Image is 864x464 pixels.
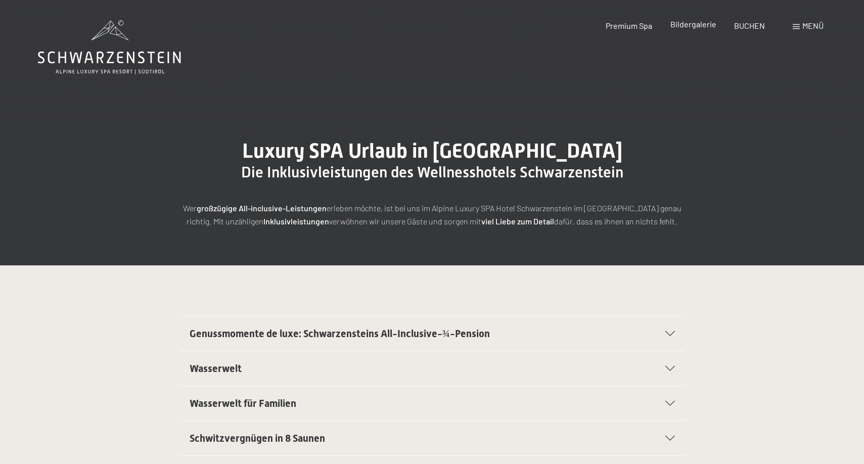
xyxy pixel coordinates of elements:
[190,328,490,340] span: Genussmomente de luxe: Schwarzensteins All-Inclusive-¾-Pension
[263,216,329,226] strong: Inklusivleistungen
[670,19,716,29] a: Bildergalerie
[242,139,622,163] span: Luxury SPA Urlaub in [GEOGRAPHIC_DATA]
[241,163,623,181] span: Die Inklusivleistungen des Wellnesshotels Schwarzenstein
[197,203,327,213] strong: großzügige All-inclusive-Leistungen
[179,202,685,227] p: Wer erleben möchte, ist bei uns im Alpine Luxury SPA Hotel Schwarzenstein im [GEOGRAPHIC_DATA] ge...
[802,21,824,30] span: Menü
[481,216,554,226] strong: viel Liebe zum Detail
[606,21,652,30] a: Premium Spa
[190,432,325,444] span: Schwitzvergnügen in 8 Saunen
[190,397,296,409] span: Wasserwelt für Familien
[190,362,242,375] span: Wasserwelt
[734,21,765,30] a: BUCHEN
